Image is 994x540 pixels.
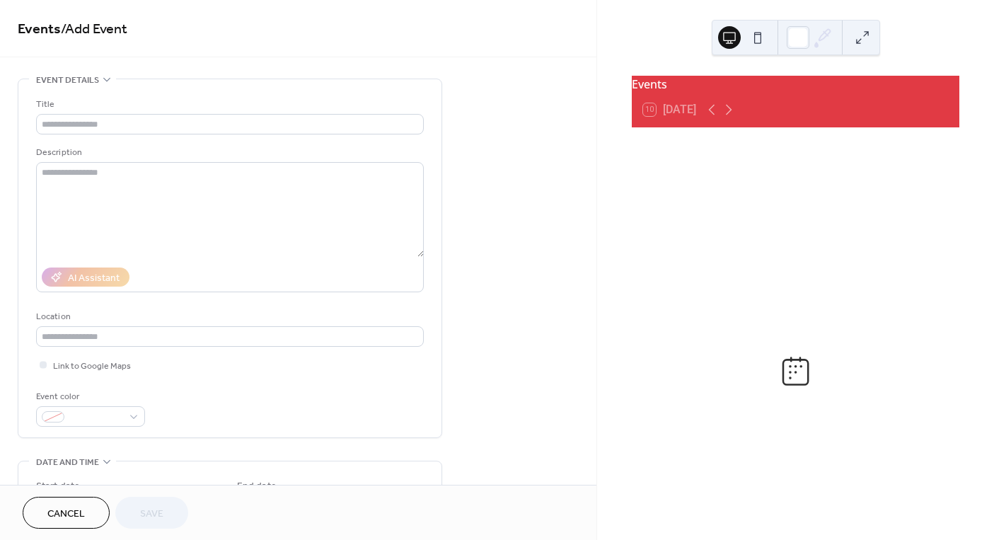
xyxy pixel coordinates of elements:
[61,16,127,43] span: / Add Event
[53,359,131,374] span: Link to Google Maps
[23,497,110,529] button: Cancel
[18,16,61,43] a: Events
[632,76,959,93] div: Events
[36,309,421,324] div: Location
[36,455,99,470] span: Date and time
[36,389,142,404] div: Event color
[36,145,421,160] div: Description
[237,479,277,494] div: End date
[36,97,421,112] div: Title
[36,73,99,88] span: Event details
[47,507,85,522] span: Cancel
[36,479,80,494] div: Start date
